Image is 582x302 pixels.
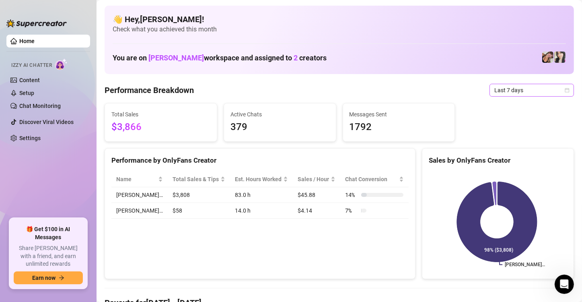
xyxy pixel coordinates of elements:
[8,70,143,79] p: Getting Started
[345,175,397,184] span: Chat Conversion
[293,187,340,203] td: $45.88
[565,88,570,93] span: calendar
[40,228,80,260] button: Messages
[345,206,358,215] span: 7 %
[8,153,143,162] p: CRM, Chatting and Management Tools
[8,112,143,120] p: Izzy - AI Chatter
[554,52,566,63] img: Christina
[113,14,566,25] h4: 👋 Hey, [PERSON_NAME] !
[8,182,37,190] span: 13 articles
[19,119,74,125] a: Discover Viral Videos
[121,228,161,260] button: News
[350,120,448,135] span: 1792
[294,54,298,62] span: 2
[8,48,153,57] h2: 5 collections
[14,225,83,241] span: 🎁 Get $100 in AI Messages
[168,172,230,187] th: Total Sales & Tips
[19,135,41,141] a: Settings
[542,52,553,63] img: Christina
[148,54,204,62] span: [PERSON_NAME]
[5,21,156,37] div: Search for helpSearch for help
[133,248,148,254] span: News
[141,3,156,18] div: Close
[111,155,409,166] div: Performance by OnlyFans Creator
[345,190,358,199] span: 14 %
[350,110,448,119] span: Messages Sent
[19,103,61,109] a: Chat Monitoring
[293,203,340,219] td: $4.14
[111,110,210,119] span: Total Sales
[70,4,92,17] h1: Help
[8,213,143,222] p: Answers to your common questions
[14,244,83,268] span: Share [PERSON_NAME] with a friend, and earn unlimited rewards
[5,21,156,37] input: Search for help
[116,175,156,184] span: Name
[111,120,210,135] span: $3,866
[12,248,28,254] span: Home
[93,248,108,254] span: Help
[11,62,52,69] span: Izzy AI Chatter
[429,155,567,166] div: Sales by OnlyFans Creator
[113,25,566,34] span: Check what you achieved this month
[55,58,68,70] img: AI Chatter
[8,163,143,180] p: Learn about the Supercreator platform and its features
[19,77,40,83] a: Content
[505,262,545,268] text: [PERSON_NAME]…
[80,228,121,260] button: Help
[230,110,329,119] span: Active Chats
[494,84,569,96] span: Last 7 days
[19,38,35,44] a: Home
[8,132,34,141] span: 3 articles
[555,275,574,294] iframe: Intercom live chat
[6,19,67,27] img: logo-BBDzfeDw.svg
[105,85,194,96] h4: Performance Breakdown
[8,81,143,89] p: Onboarding to Supercreator
[8,91,34,99] span: 5 articles
[168,187,230,203] td: $3,808
[298,175,329,184] span: Sales / Hour
[230,203,293,219] td: 14.0 h
[47,248,74,254] span: Messages
[8,203,143,212] p: Frequently Asked Questions
[111,187,168,203] td: [PERSON_NAME]…
[340,172,408,187] th: Chat Conversion
[230,120,329,135] span: 379
[8,223,37,232] span: 13 articles
[8,122,143,130] p: Learn about our AI Chatter - Izzy
[113,54,327,62] h1: You are on workspace and assigned to creators
[14,271,83,284] button: Earn nowarrow-right
[168,203,230,219] td: $58
[235,175,282,184] div: Est. Hours Worked
[19,90,34,96] a: Setup
[173,175,219,184] span: Total Sales & Tips
[293,172,340,187] th: Sales / Hour
[111,203,168,219] td: [PERSON_NAME]…
[111,172,168,187] th: Name
[230,187,293,203] td: 83.0 h
[59,275,64,281] span: arrow-right
[32,275,56,281] span: Earn now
